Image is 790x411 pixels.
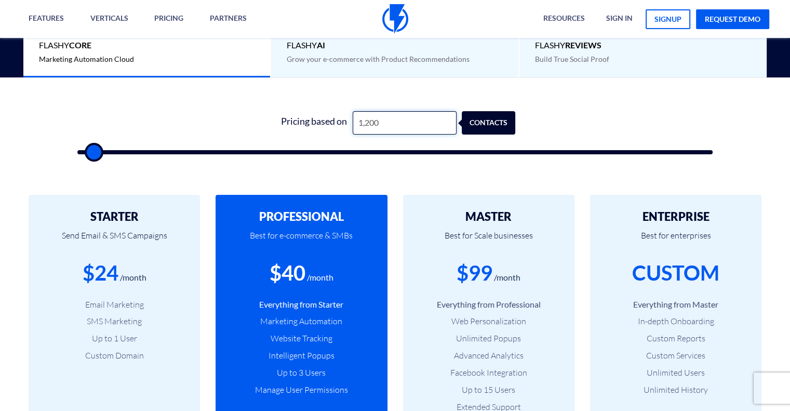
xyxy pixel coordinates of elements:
span: Build True Social Proof [535,55,609,63]
li: In-depth Onboarding [606,315,746,327]
li: Unlimited Users [606,367,746,379]
div: Pricing based on [275,111,353,135]
div: /month [494,272,520,284]
h2: MASTER [419,210,559,223]
li: Unlimited Popups [419,333,559,344]
li: Custom Domain [44,350,184,362]
a: signup [646,9,690,29]
p: Best for enterprises [606,223,746,258]
li: Custom Services [606,350,746,362]
b: REVIEWS [565,40,601,50]
h2: STARTER [44,210,184,223]
b: Core [69,40,91,50]
li: Everything from Master [606,299,746,311]
div: /month [307,272,333,284]
li: Everything from Professional [419,299,559,311]
li: Marketing Automation [231,315,371,327]
div: /month [120,272,146,284]
li: Up to 3 Users [231,367,371,379]
li: Up to 1 User [44,333,184,344]
b: AI [317,40,325,50]
span: Flashy [287,39,502,51]
a: request demo [696,9,769,29]
li: Up to 15 Users [419,384,559,396]
li: Email Marketing [44,299,184,311]
div: contacts [470,111,523,135]
h2: PROFESSIONAL [231,210,371,223]
li: Advanced Analytics [419,350,559,362]
li: SMS Marketing [44,315,184,327]
p: Send Email & SMS Campaigns [44,223,184,258]
li: Manage User Permissions [231,384,371,396]
li: Everything from Starter [231,299,371,311]
h2: ENTERPRISE [606,210,746,223]
span: Flashy [39,39,255,51]
li: Website Tracking [231,333,371,344]
span: Marketing Automation Cloud [39,55,134,63]
span: Flashy [535,39,752,51]
li: Facebook Integration [419,367,559,379]
p: Best for Scale businesses [419,223,559,258]
div: $40 [270,258,305,288]
div: $24 [83,258,118,288]
div: CUSTOM [632,258,719,288]
li: Unlimited History [606,384,746,396]
li: Web Personalization [419,315,559,327]
p: Best for e-commerce & SMBs [231,223,371,258]
span: Grow your e-commerce with Product Recommendations [287,55,470,63]
div: $99 [457,258,492,288]
li: Custom Reports [606,333,746,344]
li: Intelligent Popups [231,350,371,362]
